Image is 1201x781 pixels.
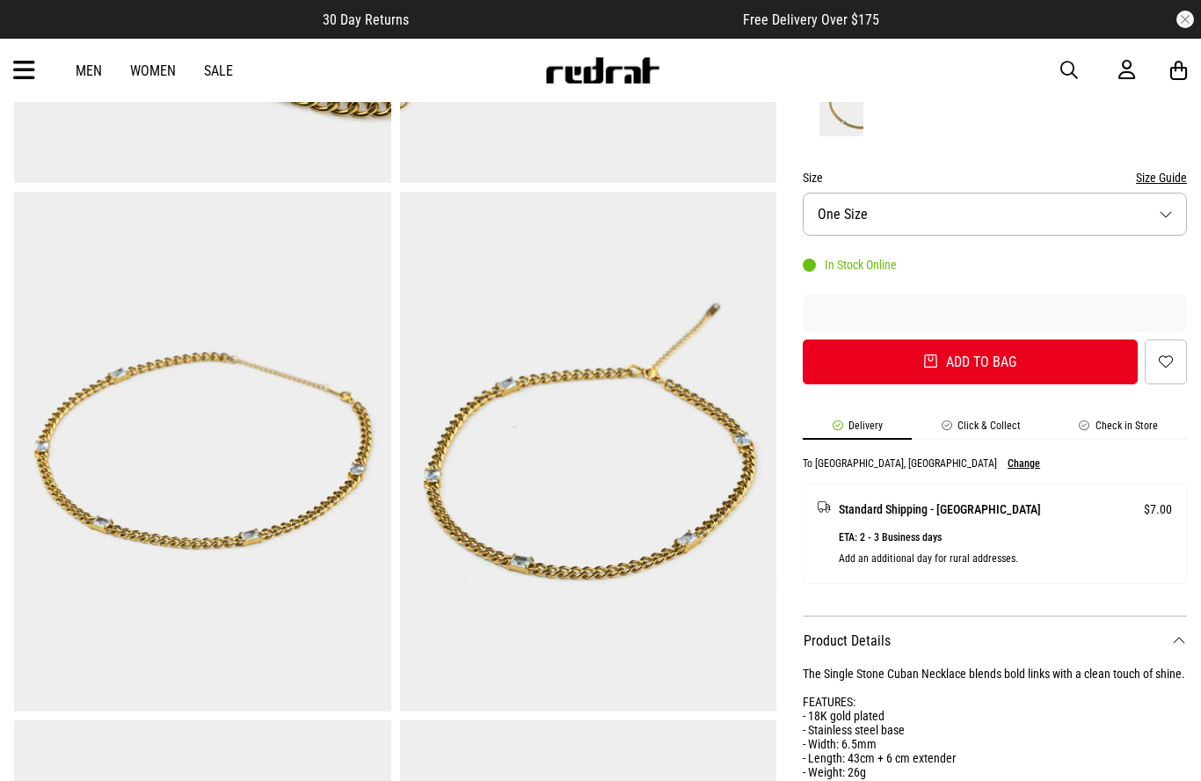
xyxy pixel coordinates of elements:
span: 30 Day Returns [323,11,409,28]
span: $7.00 [1144,499,1172,520]
iframe: Customer reviews powered by Trustpilot [803,304,1187,322]
span: Free Delivery Over $175 [743,11,879,28]
p: ETA: 2 - 3 Business days Add an additional day for rural addresses. [839,527,1172,569]
button: Add to bag [803,339,1138,384]
iframe: Customer reviews powered by Trustpilot [444,11,708,28]
span: One Size [818,206,868,223]
a: Women [130,62,176,79]
img: Vendetta Single Stone Cuban Necklace - 18k Gold Plated in Gold [400,192,777,712]
div: Size [803,167,1187,188]
span: Standard Shipping - [GEOGRAPHIC_DATA] [839,499,1041,520]
dt: Product Details [803,616,1187,667]
button: Size Guide [1136,167,1187,188]
img: Gold [819,77,863,136]
button: One Size [803,193,1187,236]
img: Vendetta Single Stone Cuban Necklace - 18k Gold Plated in Gold [14,192,391,712]
li: Click & Collect [912,420,1050,440]
img: Redrat logo [544,57,660,84]
li: Check in Store [1050,420,1187,440]
button: Change [1008,457,1040,470]
p: To [GEOGRAPHIC_DATA], [GEOGRAPHIC_DATA] [803,457,997,470]
li: Delivery [803,420,912,440]
div: In Stock Online [803,258,897,272]
a: Sale [204,62,233,79]
button: Open LiveChat chat widget [14,7,67,60]
a: Men [76,62,102,79]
